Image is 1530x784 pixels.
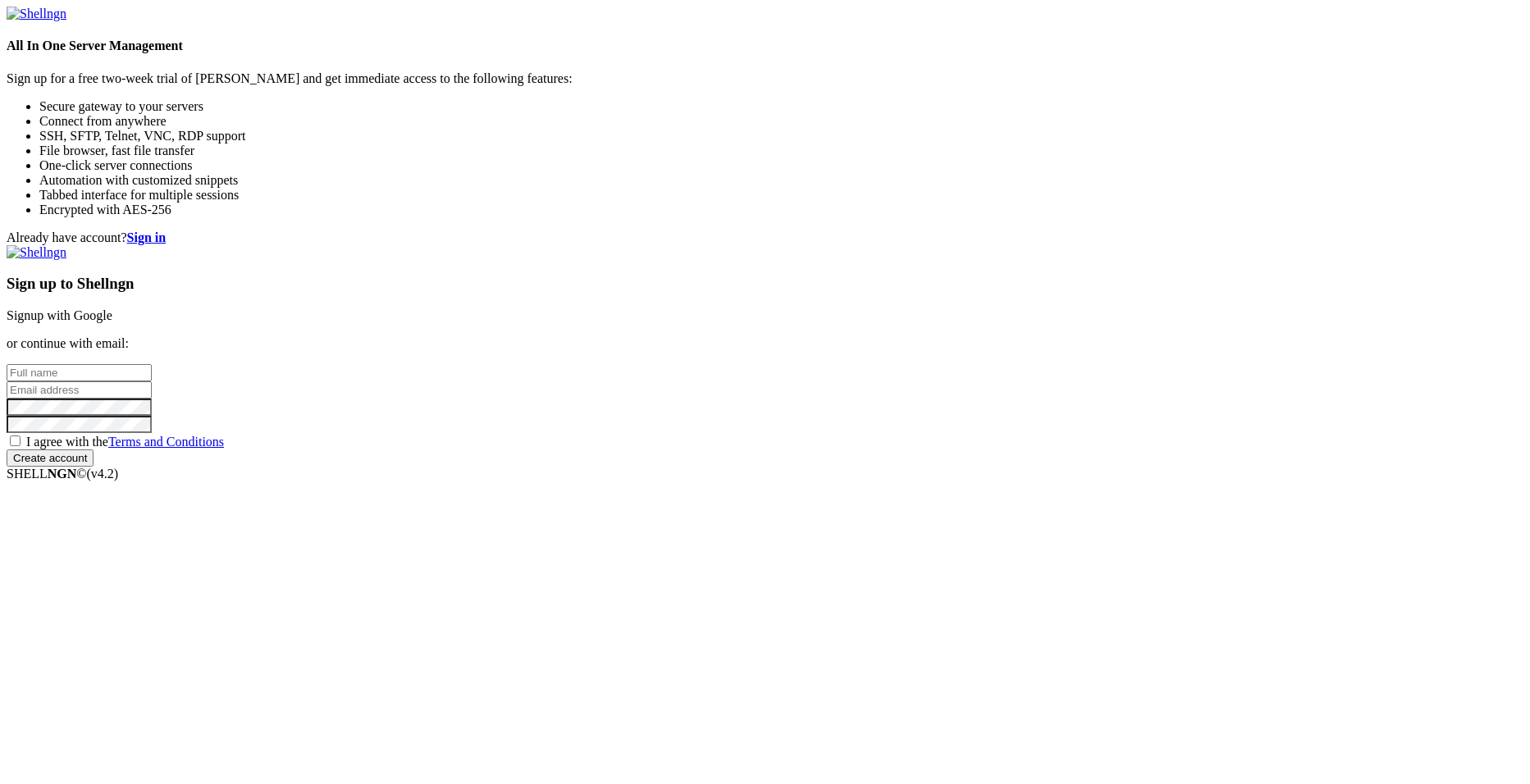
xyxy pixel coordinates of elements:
a: Sign in [127,230,167,244]
span: I agree with the [26,435,224,449]
li: Encrypted with AES-256 [39,203,1523,217]
div: Already have account? [7,230,1523,245]
li: Tabbed interface for multiple sessions [39,188,1523,203]
li: File browser, fast file transfer [39,144,1523,158]
li: Connect from anywhere [39,114,1523,129]
a: Terms and Conditions [108,435,224,449]
li: Secure gateway to your servers [39,99,1523,114]
span: 4.2.0 [87,467,119,481]
a: Signup with Google [7,308,112,322]
input: Full name [7,364,152,381]
p: or continue with email: [7,336,1523,351]
input: I agree with theTerms and Conditions [10,435,21,446]
li: SSH, SFTP, Telnet, VNC, RDP support [39,129,1523,144]
input: Email address [7,381,152,399]
input: Create account [7,449,94,467]
p: Sign up for a free two-week trial of [PERSON_NAME] and get immediate access to the following feat... [7,71,1523,86]
li: Automation with customized snippets [39,173,1523,188]
img: Shellngn [7,245,66,260]
img: Shellngn [7,7,66,21]
h3: Sign up to Shellngn [7,275,1523,293]
h4: All In One Server Management [7,39,1523,53]
li: One-click server connections [39,158,1523,173]
b: NGN [48,467,77,481]
span: SHELL © [7,467,118,481]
